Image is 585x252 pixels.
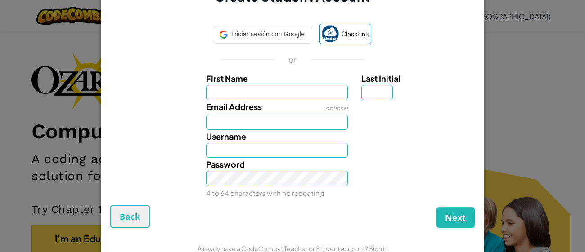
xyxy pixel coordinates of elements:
[361,73,400,84] span: Last Initial
[206,189,324,197] small: 4 to 64 characters with no repeating
[341,27,369,40] span: ClassLink
[288,54,297,65] p: or
[206,102,262,112] span: Email Address
[214,26,310,44] div: Iniciar sesión con Google
[110,205,150,228] button: Back
[120,211,140,222] span: Back
[206,131,246,141] span: Username
[206,73,248,84] span: First Name
[231,28,305,41] span: Iniciar sesión con Google
[445,212,466,223] span: Next
[206,159,245,169] span: Password
[322,25,339,42] img: classlink-logo-small.png
[436,207,475,228] button: Next
[326,105,348,111] span: optional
